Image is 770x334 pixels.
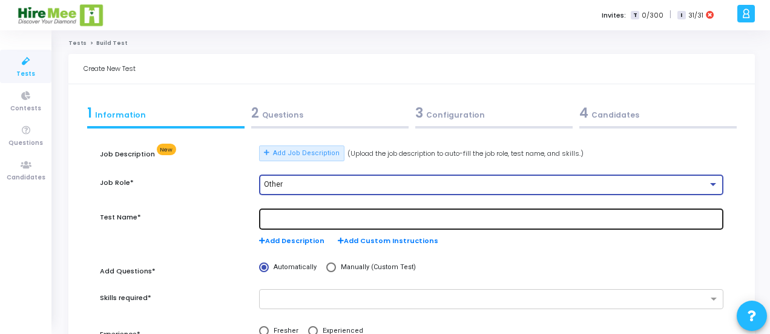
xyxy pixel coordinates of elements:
[251,104,259,122] span: 2
[631,11,639,20] span: T
[100,293,151,303] label: Skills required*
[579,103,737,123] div: Candidates
[100,178,134,188] label: Job Role*
[96,39,127,47] span: Build Test
[16,69,35,79] span: Tests
[248,99,412,132] a: 2Questions
[8,138,43,149] span: Questions
[157,144,176,155] span: New
[670,8,671,21] span: |
[602,10,626,21] label: Invites:
[87,103,245,123] div: Information
[84,99,248,132] a: 1Information
[100,149,176,160] label: Job Description
[579,104,588,122] span: 4
[412,99,576,132] a: 3Configuration
[677,11,685,20] span: I
[7,173,45,183] span: Candidates
[264,180,283,189] span: Other
[415,104,423,122] span: 3
[273,149,340,159] span: Add Job Description
[338,236,438,246] span: Add Custom Instructions
[347,149,584,159] span: (Upload the job description to auto-fill the job role, test name, and skills.)
[576,99,740,132] a: 4Candidates
[87,104,92,122] span: 1
[642,10,663,21] span: 0/300
[84,54,136,84] div: Create New Test
[100,212,141,222] label: Test Name*
[259,145,344,161] button: Add Job Description
[688,10,703,21] span: 31/31
[100,266,156,276] label: Add Questions*
[17,3,105,27] img: logo
[68,39,87,47] a: Tests
[259,236,324,246] span: Add Description
[251,103,409,123] div: Questions
[10,104,41,114] span: Contests
[269,262,317,273] span: Automatically
[415,103,573,123] div: Configuration
[68,39,755,47] nav: breadcrumb
[336,262,416,273] span: Manually (Custom Test)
